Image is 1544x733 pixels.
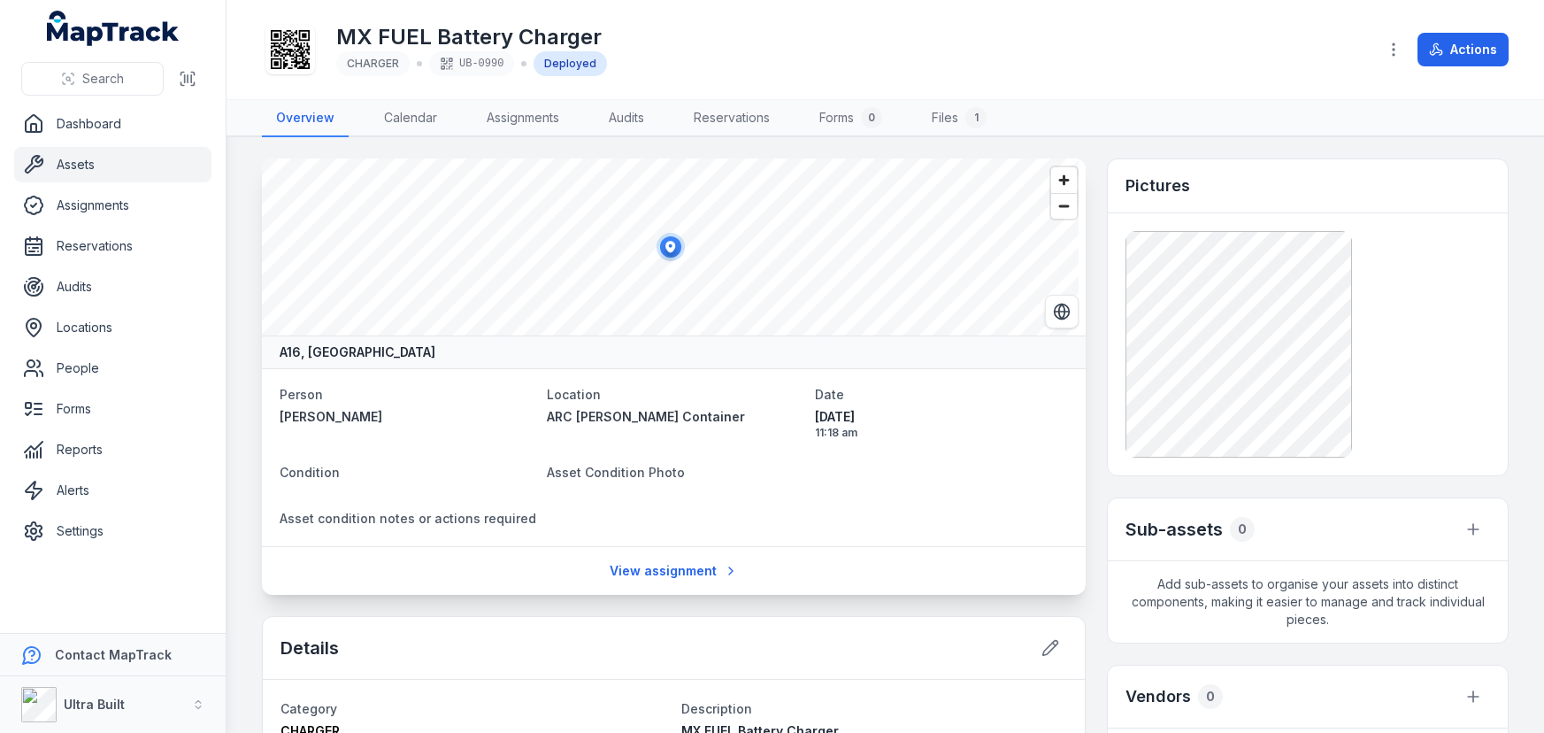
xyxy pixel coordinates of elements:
[547,387,601,402] span: Location
[280,701,337,716] span: Category
[547,465,685,480] span: Asset Condition Photo
[14,147,211,182] a: Assets
[1230,517,1255,542] div: 0
[262,158,1079,336] canvas: Map
[14,269,211,305] a: Audits
[1125,517,1223,542] h2: Sub-assets
[82,70,124,88] span: Search
[547,408,800,426] a: ARC [PERSON_NAME] Container
[815,426,1068,440] span: 11:18 am
[805,100,896,137] a: Forms0
[336,23,607,51] h1: MX FUEL Battery Charger
[14,391,211,427] a: Forms
[815,408,1068,426] span: [DATE]
[14,432,211,467] a: Reports
[14,351,211,386] a: People
[534,51,607,76] div: Deployed
[370,100,451,137] a: Calendar
[14,106,211,142] a: Dashboard
[1198,684,1223,709] div: 0
[429,51,514,76] div: UB-0990
[1125,684,1191,709] h3: Vendors
[1417,33,1509,66] button: Actions
[1045,295,1079,328] button: Switch to Satellite View
[262,100,349,137] a: Overview
[280,636,339,660] h2: Details
[1108,561,1508,643] span: Add sub-assets to organise your assets into distinct components, making it easier to manage and t...
[280,511,536,526] span: Asset condition notes or actions required
[14,310,211,345] a: Locations
[815,387,844,402] span: Date
[280,387,323,402] span: Person
[815,408,1068,440] time: 25/07/2025, 11:18:55 am
[47,11,180,46] a: MapTrack
[21,62,164,96] button: Search
[680,100,784,137] a: Reservations
[14,188,211,223] a: Assignments
[595,100,658,137] a: Audits
[347,57,399,70] span: CHARGER
[14,513,211,549] a: Settings
[681,701,752,716] span: Description
[965,107,987,128] div: 1
[861,107,882,128] div: 0
[64,697,125,712] strong: Ultra Built
[1051,167,1077,193] button: Zoom in
[280,343,435,361] strong: A16, [GEOGRAPHIC_DATA]
[55,647,172,662] strong: Contact MapTrack
[14,228,211,264] a: Reservations
[472,100,573,137] a: Assignments
[280,465,340,480] span: Condition
[1125,174,1190,198] h3: Pictures
[14,473,211,508] a: Alerts
[547,409,745,424] span: ARC [PERSON_NAME] Container
[280,408,533,426] a: [PERSON_NAME]
[918,100,1001,137] a: Files1
[598,554,749,588] a: View assignment
[1051,193,1077,219] button: Zoom out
